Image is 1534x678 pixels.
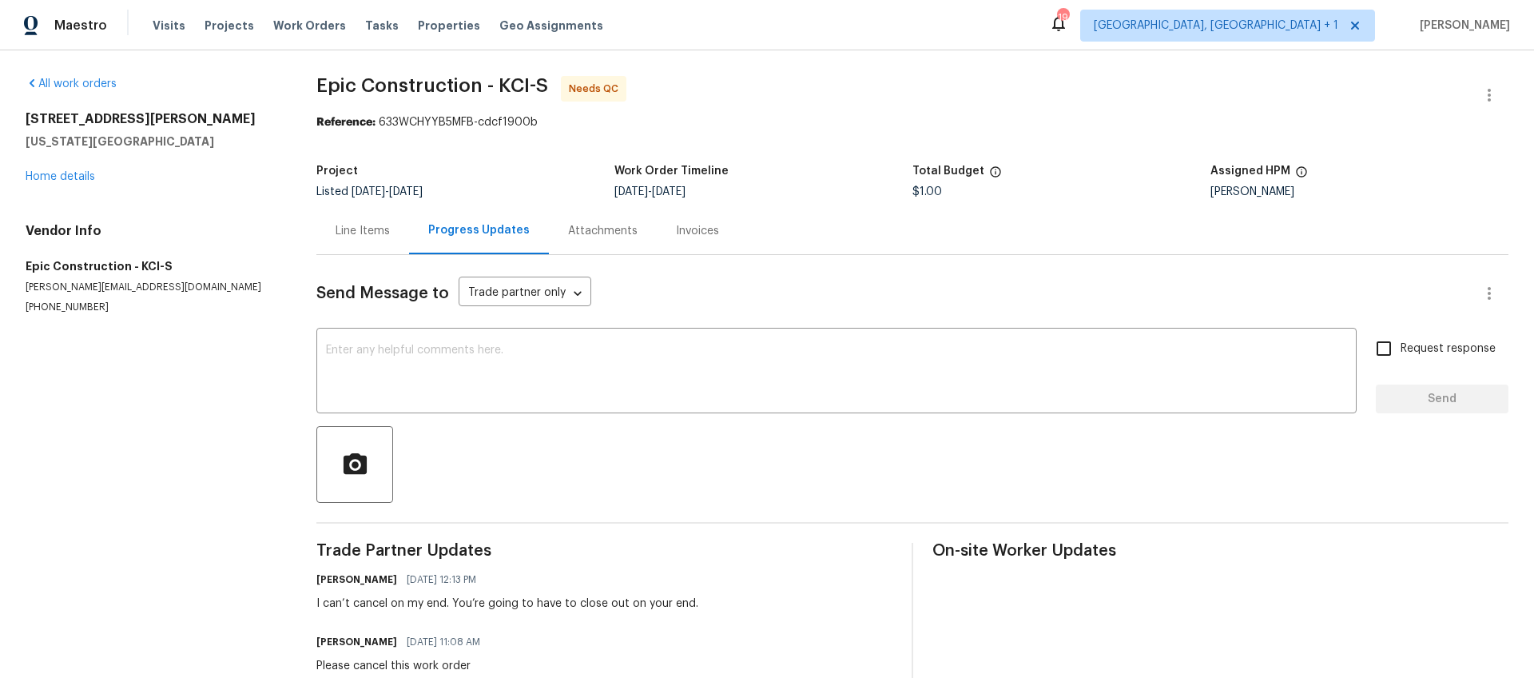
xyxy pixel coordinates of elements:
span: The hpm assigned to this work order. [1295,166,1308,186]
h5: Total Budget [912,166,984,177]
h6: [PERSON_NAME] [316,634,397,650]
span: Geo Assignments [499,18,603,34]
p: [PHONE_NUMBER] [26,301,278,314]
span: Send Message to [316,285,449,301]
span: Work Orders [273,18,346,34]
div: I can’t cancel on my end. You’re going to have to close out on your end. [316,596,698,612]
span: [PERSON_NAME] [1413,18,1510,34]
span: Tasks [365,20,399,31]
a: All work orders [26,78,117,90]
span: The total cost of line items that have been proposed by Opendoor. This sum includes line items th... [989,166,1002,186]
p: [PERSON_NAME][EMAIL_ADDRESS][DOMAIN_NAME] [26,281,278,294]
span: [DATE] [389,186,423,197]
div: 633WCHYYB5MFB-cdcf1900b [316,114,1508,130]
h5: Work Order Timeline [614,166,729,177]
h5: [US_STATE][GEOGRAPHIC_DATA] [26,134,278,150]
h6: [PERSON_NAME] [316,572,397,588]
h2: [STREET_ADDRESS][PERSON_NAME] [26,111,278,127]
div: 19 [1057,10,1068,26]
h5: Assigned HPM [1210,166,1290,177]
div: Attachments [568,223,638,239]
div: Line Items [336,223,390,239]
span: [DATE] 11:08 AM [407,634,480,650]
span: On-site Worker Updates [932,543,1508,559]
span: [DATE] 12:13 PM [407,572,476,588]
span: Needs QC [569,81,625,97]
span: Trade Partner Updates [316,543,892,559]
span: Visits [153,18,185,34]
span: Listed [316,186,423,197]
span: [DATE] [614,186,648,197]
div: Progress Updates [428,222,530,238]
a: Home details [26,171,95,182]
div: Please cancel this work order [316,658,490,674]
span: [GEOGRAPHIC_DATA], [GEOGRAPHIC_DATA] + 1 [1094,18,1338,34]
h5: Project [316,166,358,177]
span: Maestro [54,18,107,34]
h5: Epic Construction - KCI-S [26,258,278,274]
h4: Vendor Info [26,223,278,239]
span: [DATE] [352,186,385,197]
span: [DATE] [652,186,686,197]
div: Invoices [676,223,719,239]
span: Epic Construction - KCI-S [316,76,548,95]
span: Request response [1401,341,1496,357]
div: Trade partner only [459,281,591,307]
span: - [614,186,686,197]
span: $1.00 [912,186,942,197]
span: Projects [205,18,254,34]
span: Properties [418,18,480,34]
span: - [352,186,423,197]
b: Reference: [316,117,376,128]
div: [PERSON_NAME] [1210,186,1508,197]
